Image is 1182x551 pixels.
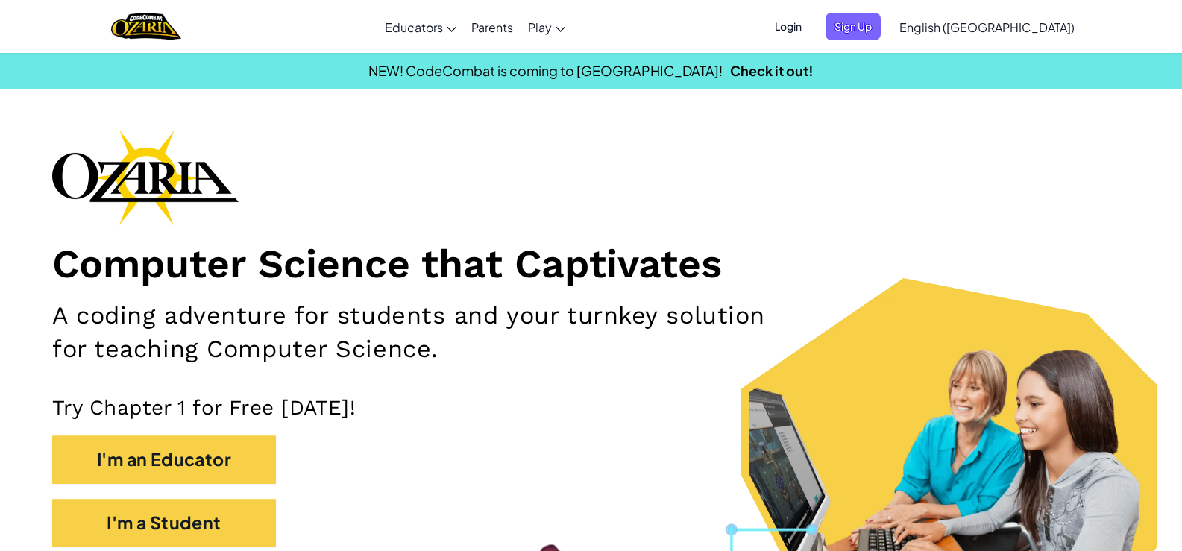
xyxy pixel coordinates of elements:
[111,11,180,42] a: Ozaria by CodeCombat logo
[52,435,276,484] button: I'm an Educator
[368,62,723,79] span: NEW! CodeCombat is coming to [GEOGRAPHIC_DATA]!
[52,499,276,547] button: I'm a Student
[52,130,239,225] img: Ozaria branding logo
[521,7,573,47] a: Play
[377,7,464,47] a: Educators
[52,240,1130,289] h1: Computer Science that Captivates
[826,13,881,40] button: Sign Up
[464,7,521,47] a: Parents
[52,395,1130,421] p: Try Chapter 1 for Free [DATE]!
[528,19,552,35] span: Play
[111,11,180,42] img: Home
[899,19,1075,35] span: English ([GEOGRAPHIC_DATA])
[766,13,811,40] button: Login
[52,299,774,365] h2: A coding adventure for students and your turnkey solution for teaching Computer Science.
[385,19,443,35] span: Educators
[892,7,1082,47] a: English ([GEOGRAPHIC_DATA])
[730,62,814,79] a: Check it out!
